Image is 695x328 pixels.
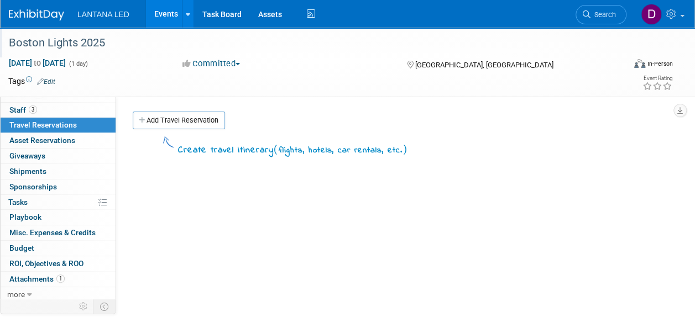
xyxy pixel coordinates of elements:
[8,198,28,207] span: Tasks
[1,103,116,118] a: Staff3
[93,299,116,314] td: Toggle Event Tabs
[9,105,37,114] span: Staff
[9,151,45,160] span: Giveaways
[9,136,75,145] span: Asset Reservations
[634,59,645,68] img: Format-Inperson.png
[9,9,64,20] img: ExhibitDay
[1,287,116,302] a: more
[37,78,55,86] a: Edit
[274,144,279,155] span: (
[77,10,129,19] span: LANTANA LED
[133,112,225,129] a: Add Travel Reservation
[279,144,403,156] span: flights, hotels, car rentals, etc.
[641,4,662,25] img: Dawn Pogue
[1,225,116,240] a: Misc. Expenses & Credits
[1,210,116,225] a: Playbook
[1,149,116,163] a: Giveaways
[1,164,116,179] a: Shipments
[178,142,407,157] div: Create travel itinerary
[1,133,116,148] a: Asset Reservations
[576,57,673,74] div: Event Format
[5,33,616,53] div: Boston Lights 2025
[1,241,116,256] a: Budget
[576,5,626,24] a: Search
[647,60,673,68] div: In-Person
[56,274,65,283] span: 1
[1,179,116,194] a: Sponsorships
[1,272,116,287] a: Attachments1
[74,299,93,314] td: Personalize Event Tab Strip
[642,76,672,81] div: Event Rating
[9,90,43,99] span: Booth
[9,182,57,191] span: Sponsorships
[68,60,88,67] span: (1 day)
[9,259,83,268] span: ROI, Objectives & ROO
[1,195,116,210] a: Tasks
[32,59,43,67] span: to
[7,290,25,299] span: more
[9,213,41,221] span: Playbook
[591,10,616,19] span: Search
[8,76,55,87] td: Tags
[29,105,37,114] span: 3
[415,61,553,69] span: [GEOGRAPHIC_DATA], [GEOGRAPHIC_DATA]
[9,274,65,283] span: Attachments
[403,144,407,155] span: )
[1,256,116,271] a: ROI, Objectives & ROO
[9,228,96,237] span: Misc. Expenses & Credits
[1,118,116,133] a: Travel Reservations
[9,167,46,176] span: Shipments
[8,58,66,68] span: [DATE] [DATE]
[9,120,77,129] span: Travel Reservations
[9,244,34,252] span: Budget
[179,58,244,70] button: Committed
